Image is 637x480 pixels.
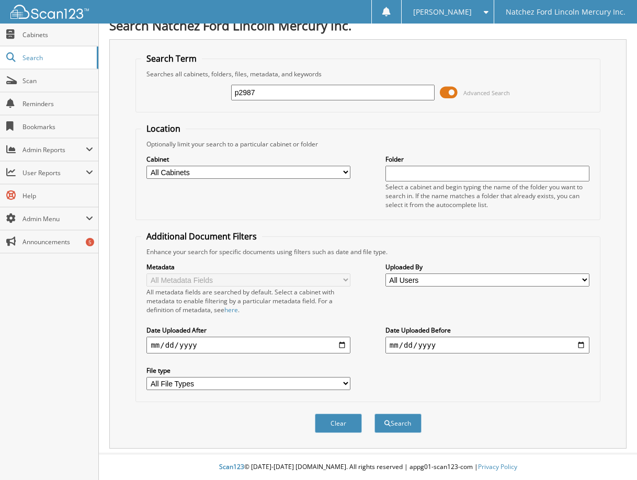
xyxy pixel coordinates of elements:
[385,326,589,335] label: Date Uploaded Before
[219,462,244,471] span: Scan123
[146,366,350,375] label: File type
[22,191,93,200] span: Help
[146,155,350,164] label: Cabinet
[22,53,92,62] span: Search
[385,337,589,353] input: end
[506,9,625,15] span: Natchez Ford Lincoln Mercury Inc.
[385,262,589,271] label: Uploaded By
[22,168,86,177] span: User Reports
[99,454,637,480] div: © [DATE]-[DATE] [DOMAIN_NAME]. All rights reserved | appg01-scan123-com |
[22,99,93,108] span: Reminders
[86,238,94,246] div: 5
[585,430,637,480] iframe: Chat Widget
[22,76,93,85] span: Scan
[22,214,86,223] span: Admin Menu
[141,231,262,242] legend: Additional Document Filters
[141,53,202,64] legend: Search Term
[146,262,350,271] label: Metadata
[22,237,93,246] span: Announcements
[385,182,589,209] div: Select a cabinet and begin typing the name of the folder you want to search in. If the name match...
[10,5,89,19] img: scan123-logo-white.svg
[141,70,594,78] div: Searches all cabinets, folders, files, metadata, and keywords
[463,89,510,97] span: Advanced Search
[141,247,594,256] div: Enhance your search for specific documents using filters such as date and file type.
[315,414,362,433] button: Clear
[385,155,589,164] label: Folder
[413,9,472,15] span: [PERSON_NAME]
[146,337,350,353] input: start
[141,140,594,148] div: Optionally limit your search to a particular cabinet or folder
[22,30,93,39] span: Cabinets
[22,122,93,131] span: Bookmarks
[146,288,350,314] div: All metadata fields are searched by default. Select a cabinet with metadata to enable filtering b...
[141,123,186,134] legend: Location
[374,414,422,433] button: Search
[109,17,627,34] h1: Search Natchez Ford Lincoln Mercury Inc.
[478,462,517,471] a: Privacy Policy
[22,145,86,154] span: Admin Reports
[224,305,238,314] a: here
[146,326,350,335] label: Date Uploaded After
